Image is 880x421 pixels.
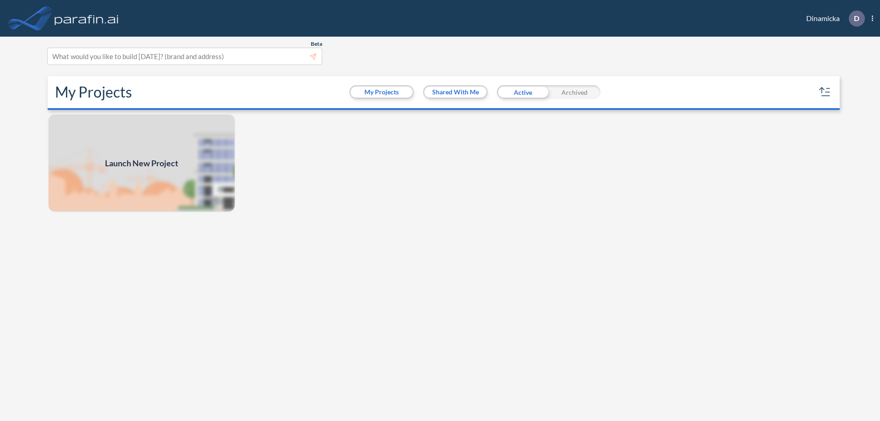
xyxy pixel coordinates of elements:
[424,87,486,98] button: Shared With Me
[105,157,178,169] span: Launch New Project
[48,114,236,213] img: add
[55,83,132,101] h2: My Projects
[53,9,121,27] img: logo
[792,11,873,27] div: Dinamicka
[818,85,832,99] button: sort
[497,85,549,99] div: Active
[48,114,236,213] a: Launch New Project
[311,40,322,48] span: Beta
[549,85,600,99] div: Archived
[351,87,412,98] button: My Projects
[854,14,859,22] p: D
